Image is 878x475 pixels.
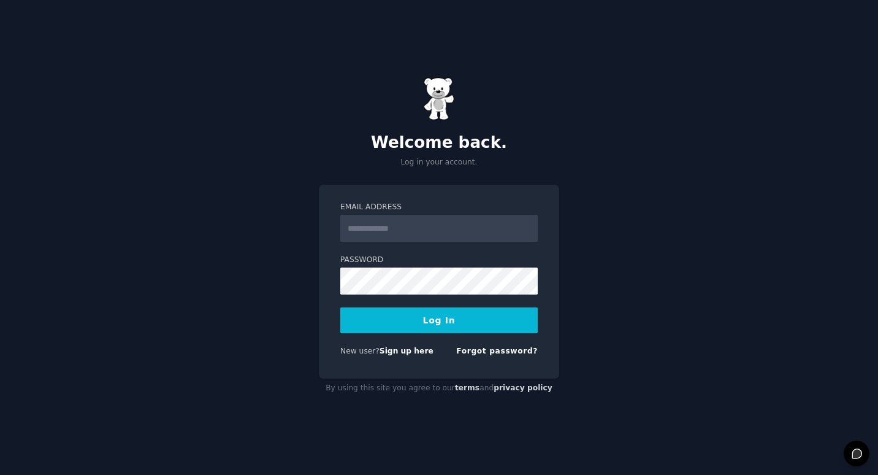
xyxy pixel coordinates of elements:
[340,202,538,213] label: Email Address
[456,347,538,355] a: Forgot password?
[424,77,454,120] img: Gummy Bear
[380,347,433,355] a: Sign up here
[455,384,479,392] a: terms
[319,157,559,168] p: Log in your account.
[340,347,380,355] span: New user?
[494,384,552,392] a: privacy policy
[319,379,559,398] div: By using this site you agree to our and
[340,307,538,333] button: Log In
[319,133,559,153] h2: Welcome back.
[340,255,538,266] label: Password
